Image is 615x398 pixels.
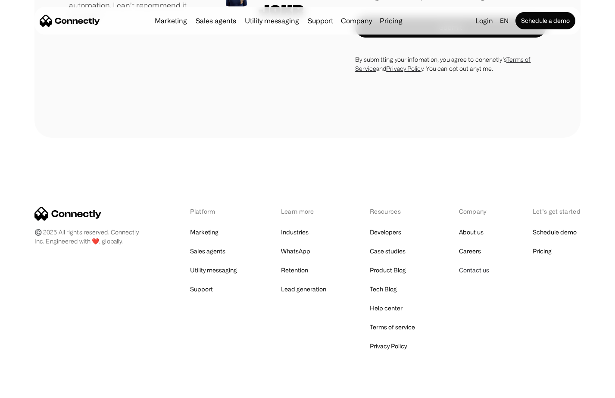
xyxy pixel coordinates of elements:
[241,17,303,24] a: Utility messaging
[281,283,326,295] a: Lead generation
[459,207,489,216] div: Company
[370,283,397,295] a: Tech Blog
[17,383,52,395] ul: Language list
[533,226,577,238] a: Schedule demo
[496,15,514,27] div: en
[190,226,219,238] a: Marketing
[281,245,310,257] a: WhatsApp
[370,302,403,314] a: Help center
[459,245,481,257] a: Careers
[515,12,575,29] a: Schedule a demo
[533,245,552,257] a: Pricing
[355,55,546,73] div: By submitting your infomation, you agree to conenctly’s and . You can opt out anytime.
[459,226,484,238] a: About us
[151,17,190,24] a: Marketing
[192,17,240,24] a: Sales agents
[472,15,496,27] a: Login
[190,264,237,276] a: Utility messaging
[500,15,509,27] div: en
[370,207,415,216] div: Resources
[9,382,52,395] aside: Language selected: English
[370,321,415,333] a: Terms of service
[304,17,337,24] a: Support
[386,65,423,72] a: Privacy Policy
[459,264,489,276] a: Contact us
[190,283,213,295] a: Support
[281,207,326,216] div: Learn more
[341,15,372,27] div: Company
[533,207,581,216] div: Let’s get started
[338,15,375,27] div: Company
[40,14,100,27] a: home
[355,56,531,72] a: Terms of Service
[370,226,401,238] a: Developers
[370,264,406,276] a: Product Blog
[190,245,225,257] a: Sales agents
[190,207,237,216] div: Platform
[370,340,407,352] a: Privacy Policy
[281,226,309,238] a: Industries
[281,264,308,276] a: Retention
[376,17,406,24] a: Pricing
[370,245,406,257] a: Case studies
